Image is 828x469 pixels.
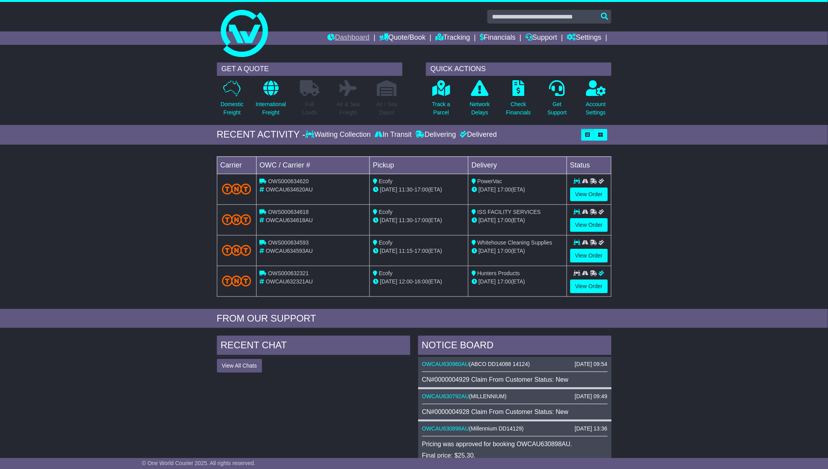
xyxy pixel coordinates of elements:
span: ABCO DD14088 14124 [471,361,528,367]
div: CN#0000004929 Claim From Customer Status: New [422,376,608,383]
p: Get Support [547,100,567,117]
td: OWC / Carrier # [256,156,370,174]
div: In Transit [373,131,414,139]
div: Waiting Collection [305,131,373,139]
span: Ecofy [379,239,393,246]
div: [DATE] 09:49 [575,393,607,400]
span: [DATE] [380,186,397,193]
div: (ETA) [472,186,564,194]
a: InternationalFreight [255,80,286,121]
img: TNT_Domestic.png [222,184,252,194]
div: ( ) [422,393,608,400]
p: Network Delays [470,100,490,117]
a: Dashboard [328,31,370,45]
div: [DATE] 09:54 [575,361,607,368]
td: Pickup [370,156,468,174]
span: 11:15 [399,248,413,254]
p: Account Settings [586,100,606,117]
span: OWCAU634620AU [266,186,313,193]
a: Track aParcel [432,80,451,121]
div: NOTICE BOARD [418,336,611,357]
img: TNT_Domestic.png [222,214,252,225]
a: GetSupport [547,80,567,121]
td: Carrier [217,156,256,174]
span: 11:30 [399,186,413,193]
div: ( ) [422,425,608,432]
a: View Order [570,188,608,201]
p: Full Loads [300,100,319,117]
a: Tracking [435,31,470,45]
td: Status [567,156,611,174]
span: 12:00 [399,278,413,285]
td: Delivery [468,156,567,174]
span: ISS FACILITY SERVICES [477,209,541,215]
div: Delivering [414,131,458,139]
span: [DATE] [479,186,496,193]
a: Settings [567,31,602,45]
span: 17:00 [498,278,511,285]
span: MILLENNIUM [471,393,505,399]
p: Air / Sea Depot [376,100,398,117]
span: 17:00 [498,217,511,223]
span: [DATE] [380,278,397,285]
span: Millennium DD14129 [471,425,522,432]
div: - (ETA) [373,216,465,224]
span: Ecofy [379,209,393,215]
div: (ETA) [472,216,564,224]
a: View Order [570,249,608,263]
div: - (ETA) [373,278,465,286]
a: AccountSettings [586,80,606,121]
div: ( ) [422,361,608,368]
a: Quote/Book [379,31,426,45]
div: (ETA) [472,278,564,286]
a: OWCAU630960AU [422,361,469,367]
span: [DATE] [380,217,397,223]
div: RECENT CHAT [217,336,410,357]
p: Domestic Freight [220,100,243,117]
div: QUICK ACTIONS [426,63,611,76]
span: [DATE] [380,248,397,254]
p: Check Financials [506,100,531,117]
span: Ecofy [379,178,393,184]
p: Track a Parcel [432,100,450,117]
a: View Order [570,218,608,232]
p: Final price: $25.30. [422,452,608,459]
div: - (ETA) [373,186,465,194]
div: (ETA) [472,247,564,255]
img: TNT_Domestic.png [222,276,252,286]
span: OWS000634618 [268,209,309,215]
span: OWS000632321 [268,270,309,276]
span: PowerVac [477,178,502,184]
a: Support [525,31,557,45]
span: 17:00 [498,186,511,193]
span: 11:30 [399,217,413,223]
img: TNT_Domestic.png [222,245,252,256]
span: Whitehouse Cleaning Supplies [477,239,553,246]
a: CheckFinancials [506,80,531,121]
span: © One World Courier 2025. All rights reserved. [142,460,255,466]
span: [DATE] [479,248,496,254]
a: DomesticFreight [220,80,244,121]
p: International Freight [256,100,286,117]
span: Ecofy [379,270,393,276]
a: Financials [480,31,516,45]
p: Pricing was approved for booking OWCAU630898AU. [422,440,608,448]
div: GET A QUOTE [217,63,402,76]
span: [DATE] [479,278,496,285]
span: OWS000634593 [268,239,309,246]
div: Delivered [458,131,497,139]
span: OWCAU632321AU [266,278,313,285]
span: Hunters Products [477,270,520,276]
a: NetworkDelays [469,80,490,121]
span: 17:00 [415,248,428,254]
div: FROM OUR SUPPORT [217,313,611,324]
div: RECENT ACTIVITY - [217,129,306,140]
span: OWCAU634618AU [266,217,313,223]
a: OWCAU630898AU [422,425,469,432]
div: - (ETA) [373,247,465,255]
span: 17:00 [415,217,428,223]
a: View Order [570,280,608,293]
p: Air & Sea Freight [337,100,360,117]
span: 17:00 [415,186,428,193]
span: [DATE] [479,217,496,223]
